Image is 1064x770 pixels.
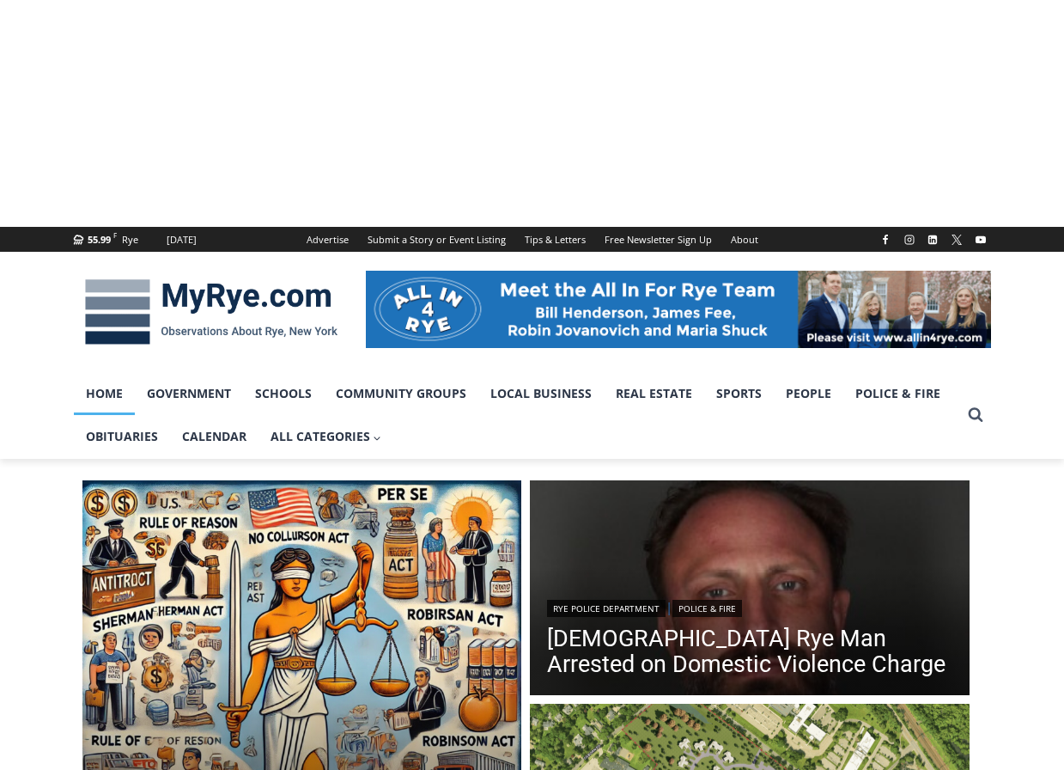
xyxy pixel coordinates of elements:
a: [DEMOGRAPHIC_DATA] Rye Man Arrested on Domestic Violence Charge [547,626,952,677]
div: | [547,596,952,617]
a: Real Estate [604,372,704,415]
a: Government [135,372,243,415]
a: Tips & Letters [515,227,595,252]
a: Police & Fire [672,600,742,617]
nav: Secondary Navigation [297,227,768,252]
div: Rye [122,232,138,247]
a: About [721,227,768,252]
a: Calendar [170,415,258,458]
a: Home [74,372,135,415]
a: Facebook [875,229,896,250]
a: Police & Fire [843,372,952,415]
a: Local Business [478,372,604,415]
a: Sports [704,372,774,415]
a: Schools [243,372,324,415]
nav: Primary Navigation [74,372,960,459]
div: [DATE] [167,232,197,247]
a: Instagram [899,229,920,250]
img: All in for Rye [366,271,991,348]
a: YouTube [970,229,991,250]
img: (PHOTO: Rye PD arrested Michael P. O’Connell, age 42 of Rye, NY, on a domestic violence charge on... [530,480,970,700]
a: Obituaries [74,415,170,458]
a: Submit a Story or Event Listing [358,227,515,252]
button: View Search Form [960,400,991,431]
a: Free Newsletter Sign Up [595,227,721,252]
a: Linkedin [922,229,943,250]
span: All Categories [271,427,382,446]
a: Read More 42 Year Old Rye Man Arrested on Domestic Violence Charge [530,480,970,700]
img: MyRye.com [74,267,349,357]
a: Advertise [297,227,358,252]
span: 55.99 [88,233,111,246]
a: Community Groups [324,372,478,415]
a: All Categories [258,415,394,458]
a: Rye Police Department [547,600,666,617]
a: People [774,372,843,415]
span: F [113,230,117,240]
a: X [946,229,967,250]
